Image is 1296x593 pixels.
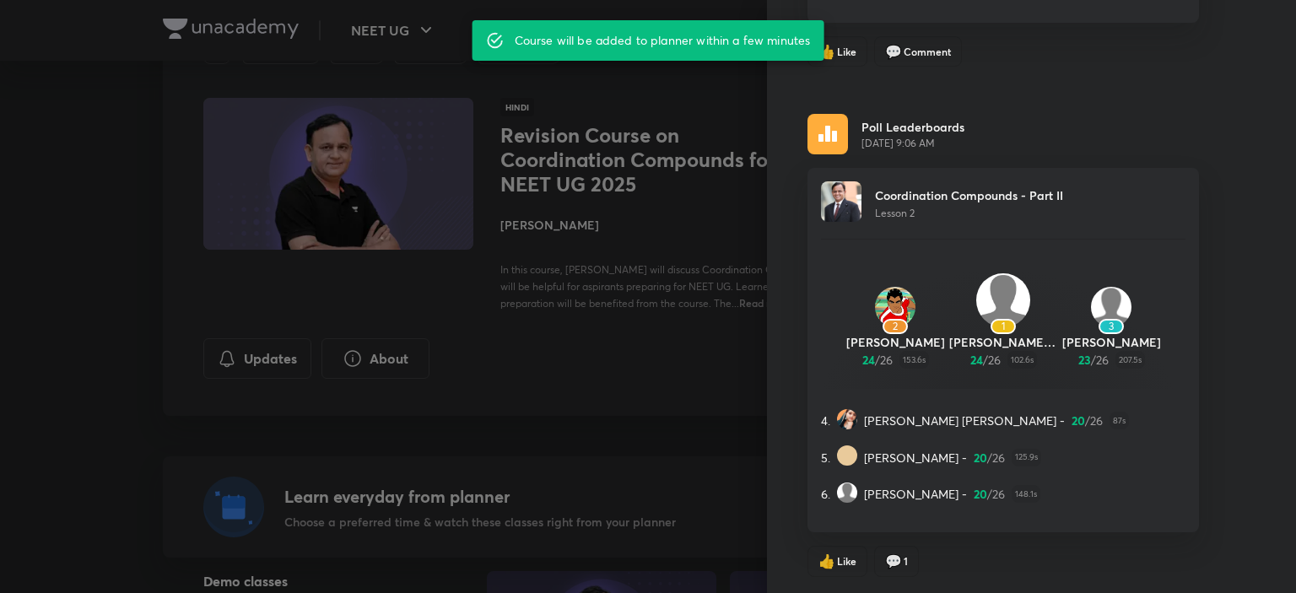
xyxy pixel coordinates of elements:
img: Avatar [976,273,1030,327]
span: 26 [992,449,1005,466]
span: 20 [1072,412,1085,429]
span: 20 [974,449,987,466]
span: / [983,351,988,369]
div: Course will be added to planner within a few minutes [515,25,811,56]
img: rescheduled [807,114,848,154]
span: like [818,553,835,569]
span: 6. [821,485,830,503]
div: 2 [883,319,908,334]
p: Poll Leaderboards [861,118,964,136]
span: / [987,449,992,466]
div: 1 [991,319,1016,334]
span: 26 [988,351,1001,369]
div: 3 [1099,319,1124,334]
span: Like [837,553,856,569]
span: 24 [862,351,875,369]
span: 87s [1110,412,1129,429]
span: comment [885,44,902,59]
span: 26 [992,485,1005,503]
span: 20 [974,485,987,503]
span: / [1085,412,1090,429]
p: Coordination Compounds - Part II [875,186,1063,204]
p: [PERSON_NAME] [PERSON_NAME] [949,333,1057,351]
span: 207.5s [1115,351,1145,369]
span: 23 [1078,351,1091,369]
span: Lesson 2 [875,207,915,219]
span: / [987,485,992,503]
img: Avatar [837,482,857,503]
span: comment [885,553,902,569]
span: 5. [821,449,830,466]
img: Avatar [837,409,857,429]
span: 153.6s [899,351,929,369]
span: 125.9s [1012,449,1041,466]
span: 24 [970,351,983,369]
span: [PERSON_NAME] - [864,449,967,466]
span: 26 [880,351,893,369]
span: / [875,351,880,369]
span: 148.1s [1012,485,1040,503]
span: [PERSON_NAME] - [864,485,967,503]
span: 26 [1090,412,1103,429]
img: Avatar [837,445,857,466]
img: Avatar [821,181,861,222]
p: [PERSON_NAME] [841,333,949,351]
span: / [1091,351,1096,369]
span: like [818,44,835,59]
span: Comment [904,44,951,59]
span: 26 [1096,351,1109,369]
img: Avatar [1091,287,1131,327]
img: Avatar [875,287,915,327]
span: 1 [904,553,908,569]
span: [DATE] 9:06 AM [861,136,964,151]
span: [PERSON_NAME] [PERSON_NAME] - [864,412,1065,429]
p: [PERSON_NAME] [1057,333,1165,351]
span: 4. [821,412,830,429]
span: Like [837,44,856,59]
span: 102.6s [1007,351,1037,369]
